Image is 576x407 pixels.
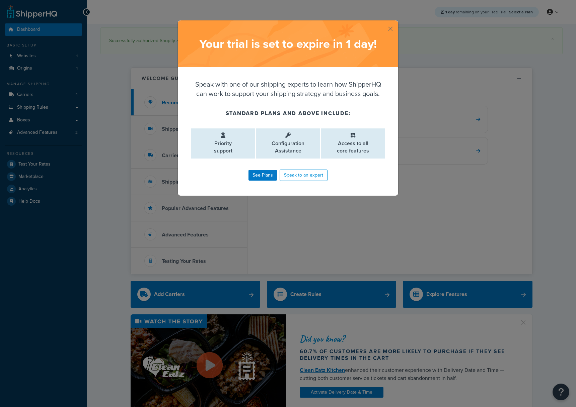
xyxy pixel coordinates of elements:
[191,80,385,98] p: Speak with one of our shipping experts to learn how ShipperHQ can work to support your shipping s...
[256,128,320,159] li: Configuration Assistance
[191,109,385,117] h4: Standard plans and above include:
[248,170,277,181] a: See Plans
[280,170,328,181] a: Speak to an expert
[191,128,255,159] li: Priority support
[185,37,391,50] h2: Your trial is set to expire in 1 day !
[321,128,385,159] li: Access to all core features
